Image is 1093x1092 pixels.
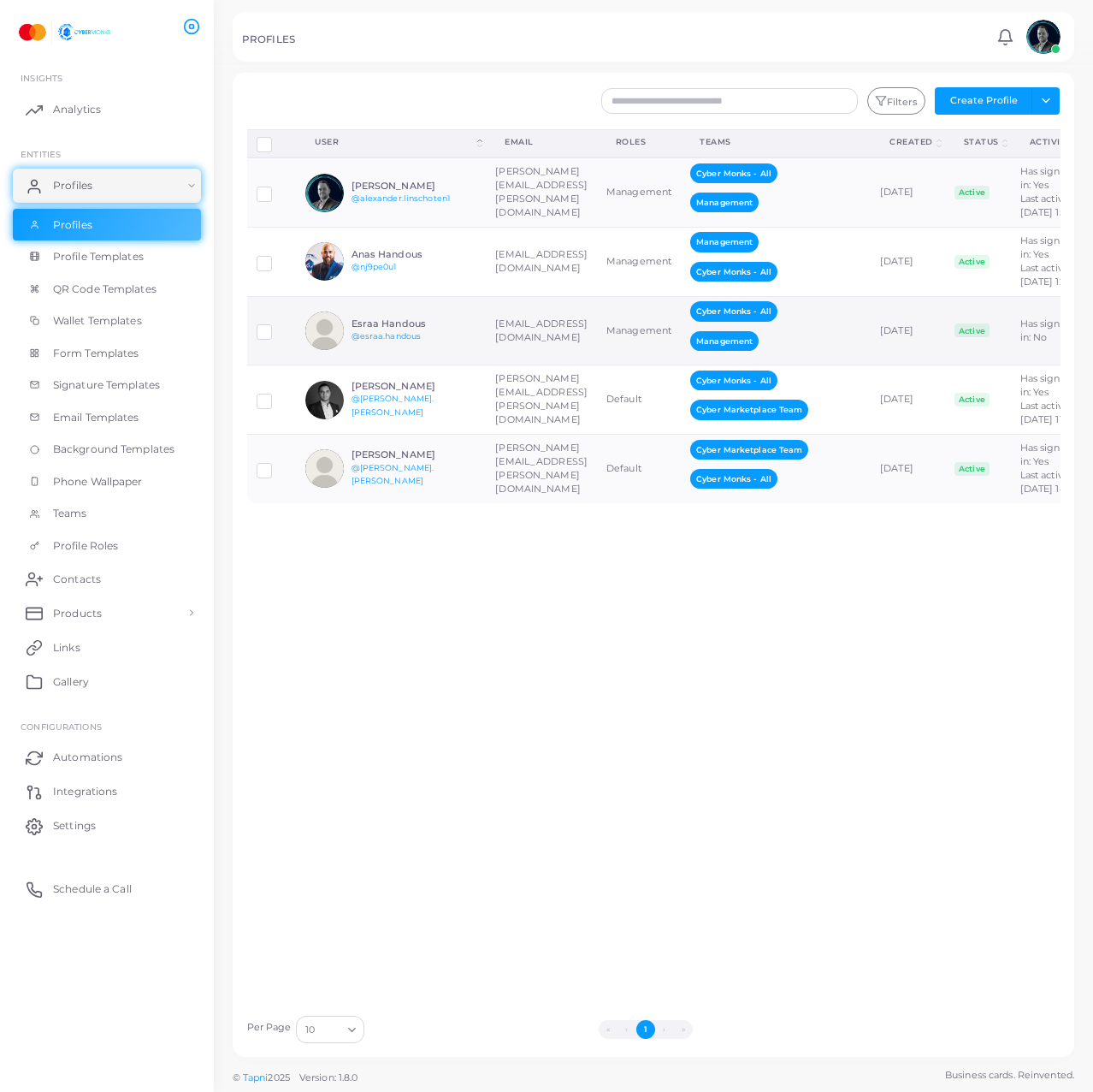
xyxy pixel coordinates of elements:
[597,227,681,296] td: Management
[871,435,945,503] td: [DATE]
[53,178,92,193] span: Profiles
[1026,20,1061,54] img: avatar
[597,157,681,227] td: Management
[352,318,477,329] h6: Esraa Handous
[296,1016,364,1043] div: Search for option
[243,1071,269,1083] a: Tapni
[1020,234,1072,260] span: Has signed in: Yes
[1030,136,1072,148] div: activity
[1020,193,1078,218] span: Last activity: [DATE] 15:46
[13,337,201,370] a: Form Templates
[13,401,201,434] a: Email Templates
[305,242,344,281] img: avatar
[889,136,933,148] div: Created
[53,282,157,297] span: QR Code Templates
[305,174,344,212] img: avatar
[935,87,1032,115] button: Create Profile
[352,381,477,392] h6: [PERSON_NAME]
[945,1068,1074,1083] span: Business cards. Reinvented.
[352,331,422,341] a: @esraa.handous
[21,149,61,159] span: ENTITIES
[352,193,450,203] a: @alexander.linschoten1
[53,410,139,425] span: Email Templates
[871,227,945,296] td: [DATE]
[352,394,434,417] a: @[PERSON_NAME].[PERSON_NAME]
[242,33,295,45] h5: PROFILES
[690,262,777,282] span: Cyber Monks - All
[13,466,201,498] a: Phone Wallpaper
[954,255,990,269] span: Active
[964,136,999,148] div: Status
[315,136,474,148] div: User
[53,606,102,621] span: Products
[53,313,142,329] span: Wallet Templates
[505,136,578,148] div: Email
[316,1020,341,1039] input: Search for option
[13,596,201,630] a: Products
[299,1071,358,1083] span: Version: 1.8.0
[369,1020,921,1039] ul: Pagination
[53,818,96,834] span: Settings
[352,262,397,271] a: @nj9pe0u1
[352,449,477,460] h6: [PERSON_NAME]
[13,497,201,530] a: Teams
[13,630,201,664] a: Links
[305,312,344,350] img: avatar
[690,232,759,252] span: Management
[247,1021,292,1035] label: Per Page
[53,249,144,264] span: Profile Templates
[53,881,132,897] span: Schedule a Call
[268,1071,289,1085] span: 2025
[53,674,89,690] span: Gallery
[597,365,681,435] td: Default
[13,305,201,337] a: Wallet Templates
[13,740,201,774] a: Automations
[305,1021,315,1039] span: 10
[486,296,597,365] td: [EMAIL_ADDRESS][DOMAIN_NAME]
[15,16,110,48] img: logo
[53,640,80,656] span: Links
[21,73,62,83] span: INSIGHTS
[871,157,945,227] td: [DATE]
[690,371,777,390] span: Cyber Monks - All
[700,136,852,148] div: Teams
[486,435,597,503] td: [PERSON_NAME][EMAIL_ADDRESS][PERSON_NAME][DOMAIN_NAME]
[1020,469,1077,495] span: Last activity: [DATE] 14:15
[21,721,102,732] span: Configurations
[13,774,201,809] a: Integrations
[690,469,777,489] span: Cyber Monks - All
[13,664,201,698] a: Gallery
[486,227,597,296] td: [EMAIL_ADDRESS][DOMAIN_NAME]
[247,129,297,157] th: Row-selection
[233,1071,357,1085] span: ©
[13,273,201,306] a: QR Code Templates
[690,163,777,183] span: Cyber Monks - All
[616,136,662,148] div: Roles
[305,381,344,419] img: avatar
[1021,20,1065,54] a: avatar
[13,209,201,241] a: Profiles
[867,87,925,115] button: Filters
[1020,318,1072,343] span: Has signed in: No
[13,433,201,466] a: Background Templates
[1020,165,1072,191] span: Has signed in: Yes
[53,346,139,361] span: Form Templates
[690,440,808,460] span: Cyber Marketplace Team
[13,240,201,273] a: Profile Templates
[1020,400,1077,425] span: Last activity: [DATE] 11:51
[352,249,477,260] h6: Anas Handous
[352,463,434,486] a: @[PERSON_NAME].[PERSON_NAME]
[954,186,990,199] span: Active
[690,301,777,321] span: Cyber Monks - All
[690,193,759,212] span: Management
[53,538,118,554] span: Profile Roles
[690,400,808,419] span: Cyber Marketplace Team
[13,169,201,203] a: Profiles
[954,462,990,476] span: Active
[486,157,597,227] td: [PERSON_NAME][EMAIL_ADDRESS][PERSON_NAME][DOMAIN_NAME]
[352,181,477,192] h6: [PERSON_NAME]
[954,323,990,337] span: Active
[53,474,143,490] span: Phone Wallpaper
[636,1020,655,1039] button: Go to page 1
